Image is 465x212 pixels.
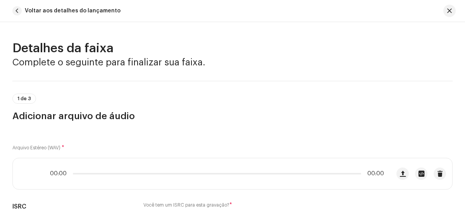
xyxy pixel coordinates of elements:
h3: Complete o seguinte para finalizar sua faixa. [12,56,453,68]
span: 00:00 [364,171,384,177]
label: Você tem um ISRC para esta gravação? [143,202,321,208]
h2: Detalhes da faixa [12,41,453,56]
h3: Adicionar arquivo de áudio [12,110,453,122]
h5: ISRC [12,202,131,211]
